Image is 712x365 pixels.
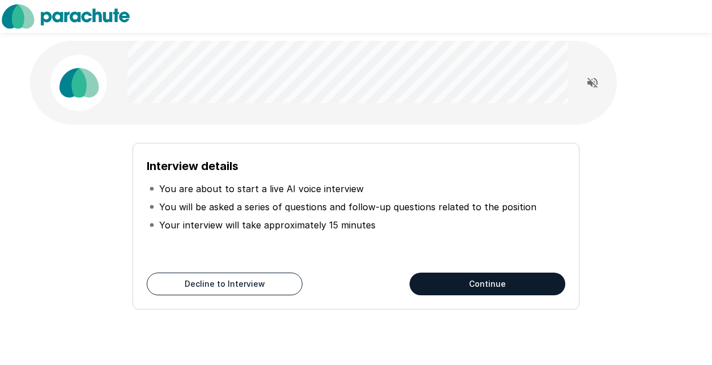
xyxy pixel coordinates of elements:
[50,54,107,111] img: parachute_avatar.png
[159,200,536,214] p: You will be asked a series of questions and follow-up questions related to the position
[159,182,364,196] p: You are about to start a live AI voice interview
[147,159,238,173] b: Interview details
[159,218,376,232] p: Your interview will take approximately 15 minutes
[147,273,302,295] button: Decline to Interview
[581,71,604,94] button: Read questions aloud
[410,273,565,295] button: Continue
